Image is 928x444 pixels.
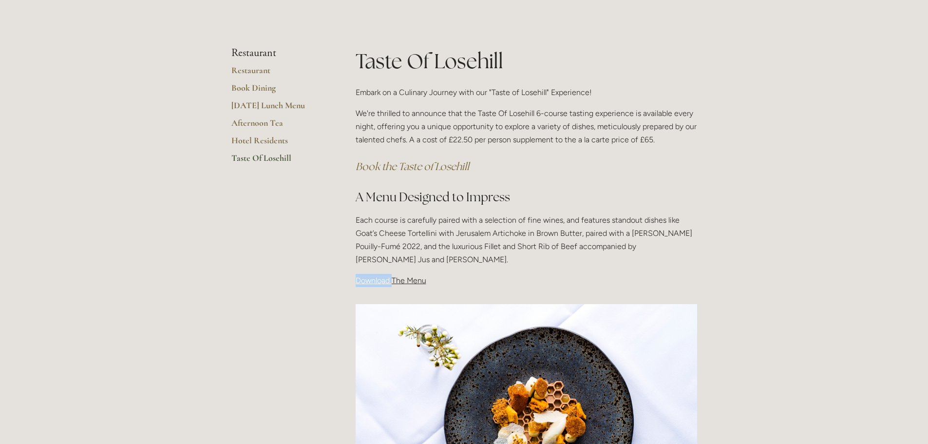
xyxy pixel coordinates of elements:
h2: A Menu Designed to Impress [356,189,697,206]
a: Taste Of Losehill [231,153,324,170]
a: Book Dining [231,82,324,100]
p: Each course is carefully paired with a selection of fine wines, and features standout dishes like... [356,213,697,267]
h1: Taste Of Losehill [356,47,697,76]
p: Embark on a Culinary Journey with our "Taste of Losehill" Experience! [356,86,697,99]
span: Download The Menu [356,276,426,285]
a: Hotel Residents [231,135,324,153]
a: [DATE] Lunch Menu [231,100,324,117]
li: Restaurant [231,47,324,59]
p: We're thrilled to announce that the Taste Of Losehill 6-course tasting experience is available ev... [356,107,697,147]
a: Afternoon Tea [231,117,324,135]
a: Restaurant [231,65,324,82]
a: Book the Taste of Losehill [356,160,469,173]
